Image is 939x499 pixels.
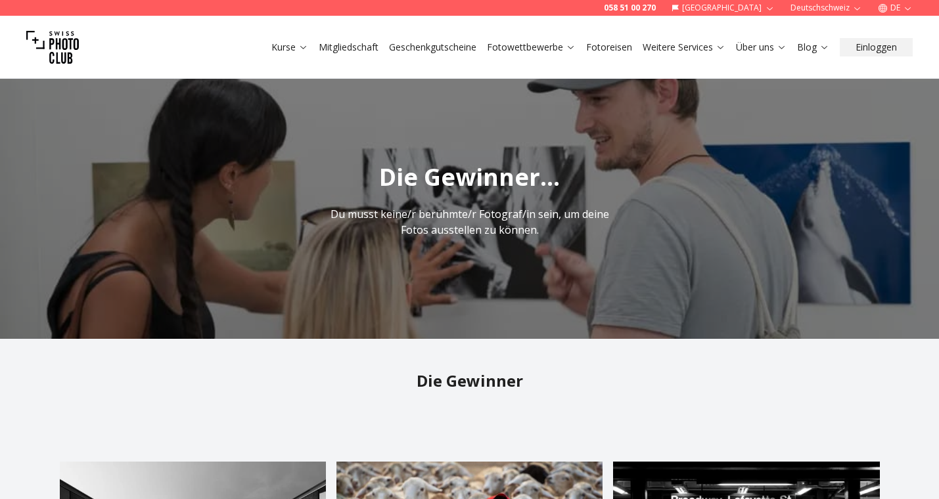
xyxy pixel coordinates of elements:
[384,38,482,56] button: Geschenkgutscheine
[323,206,617,238] p: Du musst keine/r berühmte/r Fotograf/in sein, um deine Fotos ausstellen zu können.
[313,38,384,56] button: Mitgliedschaft
[319,41,378,54] a: Mitgliedschaft
[60,370,880,391] h2: Die Gewinner
[271,41,308,54] a: Kurse
[26,21,79,74] img: Swiss photo club
[487,41,576,54] a: Fotowettbewerbe
[840,38,913,56] button: Einloggen
[482,38,581,56] button: Fotowettbewerbe
[389,41,476,54] a: Geschenkgutscheine
[637,38,731,56] button: Weitere Services
[586,41,632,54] a: Fotoreisen
[797,41,829,54] a: Blog
[643,41,725,54] a: Weitere Services
[604,3,656,13] a: 058 51 00 270
[792,38,835,56] button: Blog
[736,41,787,54] a: Über uns
[266,38,313,56] button: Kurse
[581,38,637,56] button: Fotoreisen
[731,38,792,56] button: Über uns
